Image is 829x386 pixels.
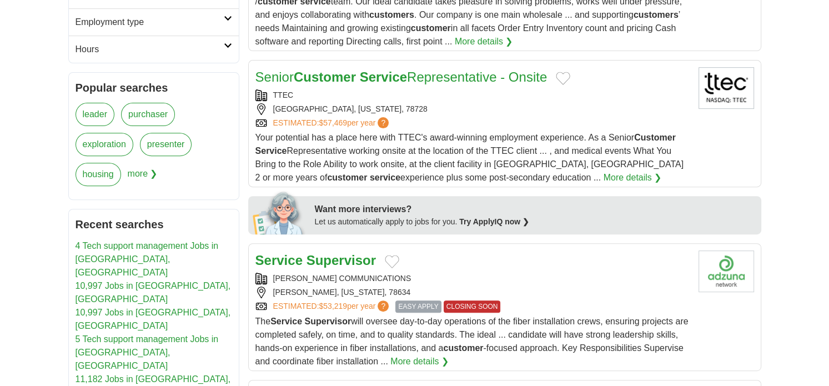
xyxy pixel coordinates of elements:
[319,118,347,127] span: $57,469
[128,163,158,193] span: more ❯
[273,117,391,129] a: ESTIMATED:$57,469per year?
[255,273,690,284] div: [PERSON_NAME] COMMUNICATIONS
[270,317,302,326] strong: Service
[294,69,356,84] strong: Customer
[255,133,684,182] span: Your potential has a place here with TTEC's award-winning employment experience. As a Senior Repr...
[360,69,407,84] strong: Service
[255,287,690,298] div: [PERSON_NAME], [US_STATE], 78634
[76,43,224,56] h2: Hours
[76,133,133,156] a: exploration
[273,300,391,313] a: ESTIMATED:$53,219per year?
[255,103,690,115] div: [GEOGRAPHIC_DATA], [US_STATE], 78728
[378,117,389,128] span: ?
[556,72,570,85] button: Add to favorite jobs
[411,23,451,33] strong: customer
[255,146,287,156] strong: Service
[699,67,754,109] img: TTEC logo
[634,10,679,19] strong: customers
[395,300,441,313] span: EASY APPLY
[273,91,294,99] a: TTEC
[76,79,232,96] h2: Popular searches
[378,300,389,312] span: ?
[255,317,689,366] span: The will oversee day-to-day operations of the fiber installation crews, ensuring projects are com...
[370,173,400,182] strong: service
[443,343,483,353] strong: customer
[255,69,547,84] a: SeniorCustomer ServiceRepresentative - Onsite
[455,35,513,48] a: More details ❯
[76,308,231,330] a: 10,997 Jobs in [GEOGRAPHIC_DATA], [GEOGRAPHIC_DATA]
[444,300,501,313] span: CLOSING SOON
[699,250,754,292] img: Company logo
[634,133,676,142] strong: Customer
[69,8,239,36] a: Employment type
[604,171,662,184] a: More details ❯
[369,10,414,19] strong: customers
[76,163,121,186] a: housing
[76,216,232,233] h2: Recent searches
[76,103,114,126] a: leader
[253,190,307,234] img: apply-iq-scientist.png
[255,253,376,268] a: Service Supervisor
[140,133,192,156] a: presenter
[327,173,367,182] strong: customer
[390,355,449,368] a: More details ❯
[255,253,303,268] strong: Service
[121,103,175,126] a: purchaser
[459,217,529,226] a: Try ApplyIQ now ❯
[76,281,231,304] a: 10,997 Jobs in [GEOGRAPHIC_DATA], [GEOGRAPHIC_DATA]
[319,302,347,310] span: $53,219
[76,241,219,277] a: 4 Tech support management Jobs in [GEOGRAPHIC_DATA], [GEOGRAPHIC_DATA]
[307,253,376,268] strong: Supervisor
[304,317,351,326] strong: Supervisor
[315,216,755,228] div: Let us automatically apply to jobs for you.
[385,255,399,268] button: Add to favorite jobs
[76,334,219,370] a: 5 Tech support management Jobs in [GEOGRAPHIC_DATA], [GEOGRAPHIC_DATA]
[69,36,239,63] a: Hours
[76,16,224,29] h2: Employment type
[315,203,755,216] div: Want more interviews?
